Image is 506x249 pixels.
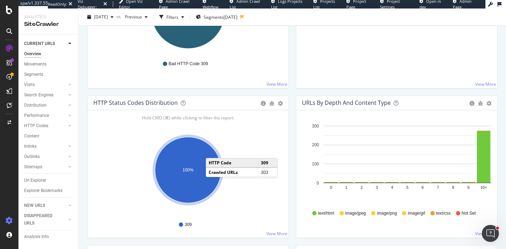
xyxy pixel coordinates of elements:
[266,81,287,87] a: View More
[24,177,46,184] div: Url Explorer
[330,185,332,189] text: 0
[24,81,66,89] a: Visits
[84,11,116,23] button: [DATE]
[24,187,73,194] a: Explorer Bookmarks
[166,14,178,20] div: Filters
[24,61,46,68] div: Movements
[361,185,363,189] text: 2
[24,132,73,140] a: Content
[193,11,240,23] button: Segments[DATE]
[24,212,60,227] div: DISAPPEARED URLS
[24,153,40,160] div: Outlinks
[312,142,319,147] text: 200
[206,168,258,177] td: Crawled URLs
[391,185,393,189] text: 4
[261,101,266,106] div: circle-info
[480,185,487,189] text: 10+
[376,185,378,189] text: 3
[204,14,224,20] span: Segments
[156,11,187,23] button: Filters
[24,122,66,130] a: HTTP Codes
[469,101,474,106] div: circle-info
[24,71,43,78] div: Segments
[224,14,237,20] div: [DATE]
[312,162,319,166] text: 100
[436,210,451,216] span: text/css
[24,91,54,99] div: Search Engines
[278,101,283,106] div: gear
[24,14,73,20] div: Analytics
[269,101,274,106] div: bug
[24,40,66,47] a: CURRENT URLS
[467,185,469,189] text: 9
[408,210,425,216] span: image/gif
[93,133,283,215] svg: A chart.
[345,185,347,189] text: 1
[24,202,45,209] div: NEW URLS
[482,225,499,242] iframe: Intercom live chat
[24,50,41,58] div: Overview
[475,81,496,87] a: View More
[24,187,62,194] div: Explorer Bookmarks
[203,4,219,10] span: Webflow
[24,153,66,160] a: Outlinks
[478,101,483,106] div: bug
[122,11,150,23] button: Previous
[24,212,66,227] a: DISAPPEARED URLS
[302,99,391,106] div: URLs by Depth and Content Type
[422,185,424,189] text: 6
[258,158,277,168] td: 309
[302,121,491,204] svg: A chart.
[24,163,66,171] a: Sitemaps
[475,231,496,237] a: View More
[24,20,73,28] div: SiteCrawler
[486,101,491,106] div: gear
[93,99,178,106] div: HTTP Status Codes Distribution
[317,181,319,186] text: 0
[206,158,258,168] td: HTTP Code
[185,222,192,228] span: 309
[24,112,66,119] a: Performance
[345,210,366,216] span: image/jpeg
[24,143,66,150] a: Inlinks
[94,14,108,20] span: 2025 Oct. 1st
[169,61,208,67] span: Bad HTTP Code 309
[48,1,67,7] div: ReadOnly:
[312,124,319,129] text: 300
[24,122,48,130] div: HTTP Codes
[24,102,66,109] a: Distribution
[24,102,46,109] div: Distribution
[24,112,49,119] div: Performance
[24,81,35,89] div: Visits
[24,91,66,99] a: Search Engines
[24,163,42,171] div: Sitemaps
[24,61,73,68] a: Movements
[258,168,277,177] td: 303
[24,233,49,240] div: Analysis Info
[377,210,397,216] span: image/png
[266,231,287,237] a: View More
[24,202,66,209] a: NEW URLS
[318,210,334,216] span: text/html
[406,185,408,189] text: 5
[24,132,39,140] div: Content
[24,177,73,184] a: Url Explorer
[116,13,122,19] span: vs
[24,50,73,58] a: Overview
[24,143,37,150] div: Inlinks
[122,14,142,20] span: Previous
[24,40,55,47] div: CURRENT URLS
[183,168,194,172] text: 100%
[24,71,73,78] a: Segments
[24,233,73,240] a: Analysis Info
[437,185,439,189] text: 7
[462,210,476,216] span: Not Set
[452,185,454,189] text: 8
